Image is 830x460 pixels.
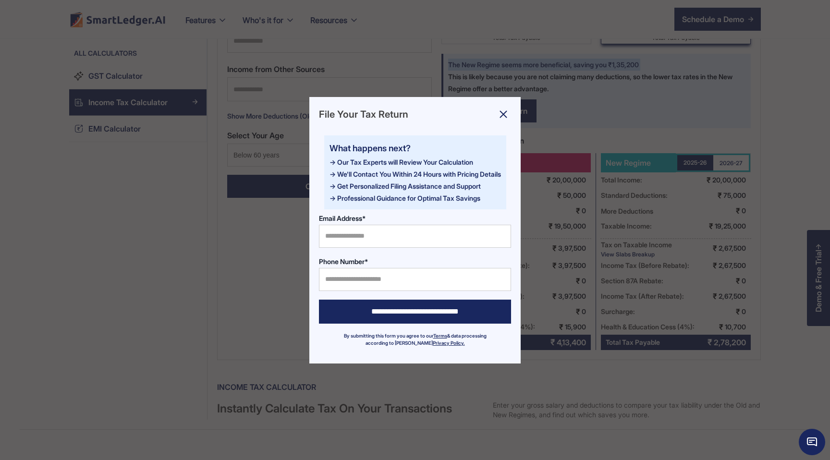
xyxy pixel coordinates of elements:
[4,12,28,19] span: Upgrade
[330,141,501,156] div: What happens next?
[333,332,497,347] div: By submitting this form you agree to our & data processing according to [PERSON_NAME]
[433,333,447,339] a: Terms
[799,429,825,455] span: Chat Widget
[330,156,501,204] div: -> Our Tax Experts will Review Your Calculation -> We'll Contact You Within 24 Hours with Pricing...
[319,107,511,347] form: Filing_page
[319,213,511,223] label: Email Address*
[433,340,465,346] a: Privacy Policy.
[319,256,511,266] label: Phone Number*
[319,107,511,122] div: File Your Tax Return
[496,107,511,122] img: charm_cross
